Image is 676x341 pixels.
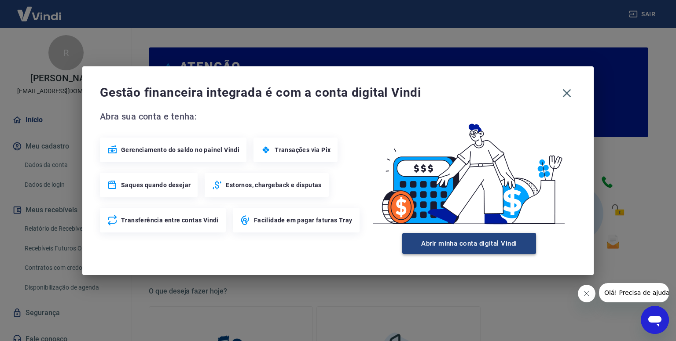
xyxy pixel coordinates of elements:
img: Good Billing [362,109,576,229]
span: Saques quando desejar [121,181,191,189]
span: Gerenciamento do saldo no painel Vindi [121,145,239,154]
span: Estornos, chargeback e disputas [226,181,321,189]
span: Abra sua conta e tenha: [100,109,362,123]
span: Transferência entre contas Vindi [121,216,219,225]
span: Transações via Pix [275,145,331,154]
button: Abrir minha conta digital Vindi [402,233,536,254]
iframe: Mensagem da empresa [599,283,669,302]
span: Olá! Precisa de ajuda? [5,6,74,13]
iframe: Fechar mensagem [578,285,595,302]
span: Gestão financeira integrada é com a conta digital Vindi [100,84,558,102]
span: Facilidade em pagar faturas Tray [254,216,353,225]
iframe: Botão para abrir a janela de mensagens [641,306,669,334]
